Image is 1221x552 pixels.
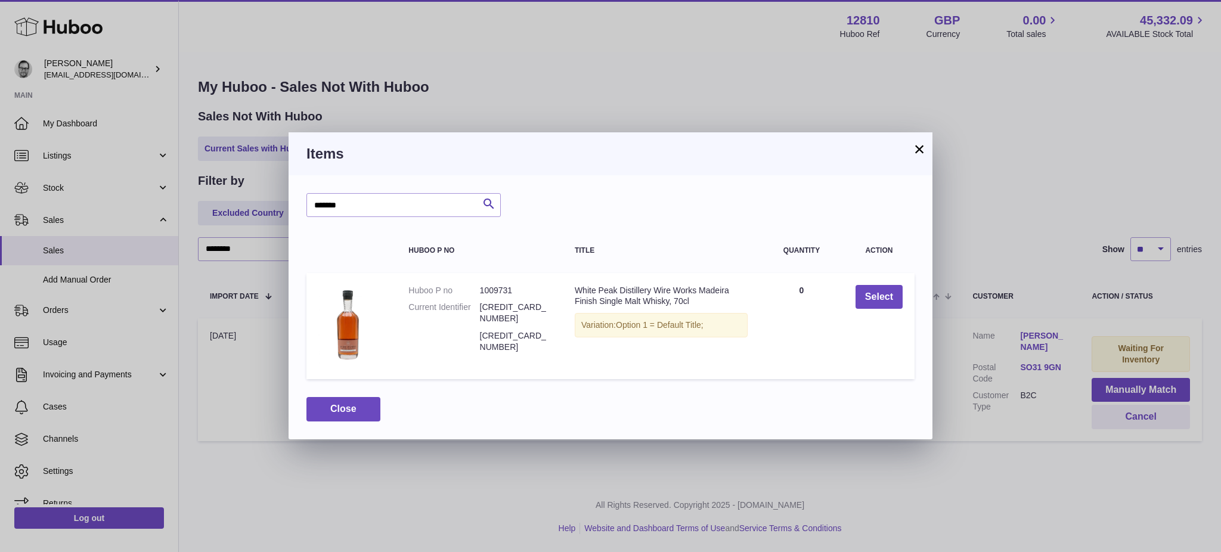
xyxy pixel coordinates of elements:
span: Option 1 = Default Title; [616,320,704,330]
button: × [912,142,926,156]
th: Action [844,235,915,266]
div: Variation: [575,313,748,337]
span: Close [330,404,357,414]
dd: 1009731 [480,285,551,296]
h3: Items [306,144,915,163]
div: White Peak Distillery Wire Works Madeira Finish Single Malt Whisky, 70cl [575,285,748,308]
th: Huboo P no [396,235,563,266]
dt: Current Identifier [408,302,479,324]
td: 0 [760,273,844,379]
dd: [CREDIT_CARD_NUMBER] [480,330,551,353]
dd: [CREDIT_CARD_NUMBER] [480,302,551,324]
dt: Huboo P no [408,285,479,296]
th: Title [563,235,760,266]
button: Select [856,285,903,309]
th: Quantity [760,235,844,266]
img: White Peak Distillery Wire Works Madeira Finish Single Malt Whisky, 70cl [318,285,378,364]
button: Close [306,397,380,421]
